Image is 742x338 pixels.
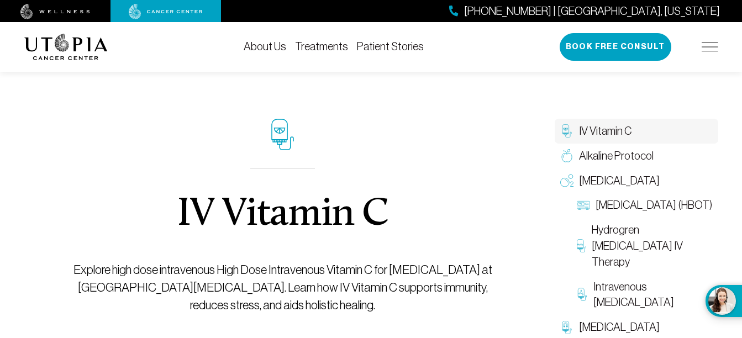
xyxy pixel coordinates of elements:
[579,319,660,335] span: [MEDICAL_DATA]
[560,174,573,187] img: Oxygen Therapy
[20,4,90,19] img: wellness
[129,4,203,19] img: cancer center
[577,239,586,252] img: Hydrogren Peroxide IV Therapy
[571,218,718,274] a: Hydrogren [MEDICAL_DATA] IV Therapy
[579,123,632,139] span: IV Vitamin C
[24,34,108,60] img: logo
[577,288,588,301] img: Intravenous Ozone Therapy
[702,43,718,51] img: icon-hamburger
[560,321,573,334] img: Chelation Therapy
[271,119,294,150] img: icon
[579,173,660,189] span: [MEDICAL_DATA]
[555,144,718,168] a: Alkaline Protocol
[295,40,348,52] a: Treatments
[560,33,671,61] button: Book Free Consult
[555,119,718,144] a: IV Vitamin C
[592,222,713,270] span: Hydrogren [MEDICAL_DATA] IV Therapy
[560,124,573,138] img: IV Vitamin C
[593,279,712,311] span: Intravenous [MEDICAL_DATA]
[177,195,388,235] h1: IV Vitamin C
[449,3,720,19] a: [PHONE_NUMBER] | [GEOGRAPHIC_DATA], [US_STATE]
[560,149,573,162] img: Alkaline Protocol
[571,193,718,218] a: [MEDICAL_DATA] (HBOT)
[62,261,503,314] p: Explore high dose intravenous High Dose Intravenous Vitamin C for [MEDICAL_DATA] at [GEOGRAPHIC_D...
[596,197,712,213] span: [MEDICAL_DATA] (HBOT)
[571,274,718,315] a: Intravenous [MEDICAL_DATA]
[357,40,424,52] a: Patient Stories
[244,40,286,52] a: About Us
[464,3,720,19] span: [PHONE_NUMBER] | [GEOGRAPHIC_DATA], [US_STATE]
[577,199,590,212] img: Hyperbaric Oxygen Therapy (HBOT)
[579,148,654,164] span: Alkaline Protocol
[555,168,718,193] a: [MEDICAL_DATA]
